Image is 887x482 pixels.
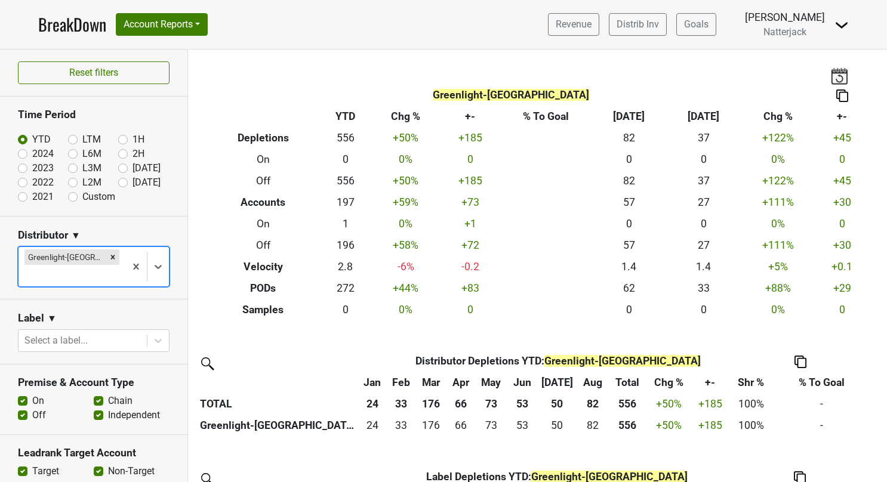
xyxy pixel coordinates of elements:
[592,106,666,128] th: [DATE]
[415,415,446,436] td: 175.85
[537,415,577,436] td: 49.51
[666,299,741,320] td: 0
[815,128,868,149] td: +45
[666,234,741,256] td: 27
[478,418,505,433] div: 73
[320,106,371,128] th: YTD
[390,418,412,433] div: 33
[358,372,387,393] th: Jan: activate to sort column ascending
[815,192,868,214] td: +30
[611,418,643,433] div: 556
[441,171,500,192] td: +185
[371,234,441,256] td: +58 %
[82,132,101,147] label: LTM
[836,89,848,102] img: Copy to clipboard
[207,171,321,192] th: Off
[537,372,577,393] th: Jul: activate to sort column ascending
[320,171,371,192] td: 556
[133,147,144,161] label: 2H
[38,12,106,37] a: BreakDown
[207,192,321,214] th: Accounts
[815,277,868,299] td: +29
[446,372,475,393] th: Apr: activate to sort column ascending
[729,393,772,415] td: 100%
[32,147,54,161] label: 2024
[207,256,321,277] th: Velocity
[441,234,500,256] td: +72
[830,67,848,84] img: last_updated_date
[207,214,321,235] th: On
[745,10,825,25] div: [PERSON_NAME]
[729,372,772,393] th: Shr %: activate to sort column ascending
[133,161,161,175] label: [DATE]
[358,415,387,436] td: 23.66
[666,149,741,171] td: 0
[834,18,849,32] img: Dropdown Menu
[548,13,599,36] a: Revenue
[510,418,534,433] div: 53
[656,398,682,410] span: +50%
[197,415,358,436] th: Greenlight-[GEOGRAPHIC_DATA]
[82,175,101,190] label: L2M
[580,418,606,433] div: 82
[18,376,170,389] h3: Premise & Account Type
[32,464,59,478] label: Target
[418,418,444,433] div: 176
[815,256,868,277] td: +0.1
[592,234,666,256] td: 57
[387,372,415,393] th: Feb: activate to sort column ascending
[18,109,170,121] h3: Time Period
[32,175,54,190] label: 2022
[441,277,500,299] td: +83
[608,415,646,436] th: 555.830
[207,299,321,320] th: Samples
[207,128,321,149] th: Depletions
[320,214,371,235] td: 1
[537,393,577,415] th: 50
[741,171,815,192] td: +122 %
[371,214,441,235] td: 0 %
[666,192,741,214] td: 27
[666,128,741,149] td: 37
[320,256,371,277] td: 2.8
[371,277,441,299] td: +44 %
[475,393,507,415] th: 73
[815,149,868,171] td: 0
[358,393,387,415] th: 24
[772,393,871,415] td: -
[741,106,815,128] th: Chg %
[320,128,371,149] td: 556
[361,418,384,433] div: 24
[71,228,81,243] span: ▼
[646,372,691,393] th: Chg %: activate to sort column ascending
[507,393,537,415] th: 53
[741,256,815,277] td: +5 %
[666,256,741,277] td: 1.4
[415,372,446,393] th: Mar: activate to sort column ascending
[320,299,371,320] td: 0
[441,128,500,149] td: +185
[446,393,475,415] th: 66
[592,171,666,192] td: 82
[608,393,646,415] th: 556
[544,355,701,367] span: Greenlight-[GEOGRAPHIC_DATA]
[387,415,415,436] td: 33.16
[207,234,321,256] th: Off
[741,234,815,256] td: +111 %
[106,249,119,265] div: Remove Greenlight-TX
[772,415,871,436] td: -
[815,214,868,235] td: 0
[609,13,667,36] a: Distrib Inv
[32,190,54,204] label: 2021
[18,312,44,325] h3: Label
[449,418,472,433] div: 66
[82,161,101,175] label: L3M
[592,192,666,214] td: 57
[108,394,133,408] label: Chain
[197,353,216,372] img: filter
[592,128,666,149] td: 82
[694,418,726,433] div: +185
[371,149,441,171] td: 0 %
[82,190,115,204] label: Custom
[592,256,666,277] td: 1.4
